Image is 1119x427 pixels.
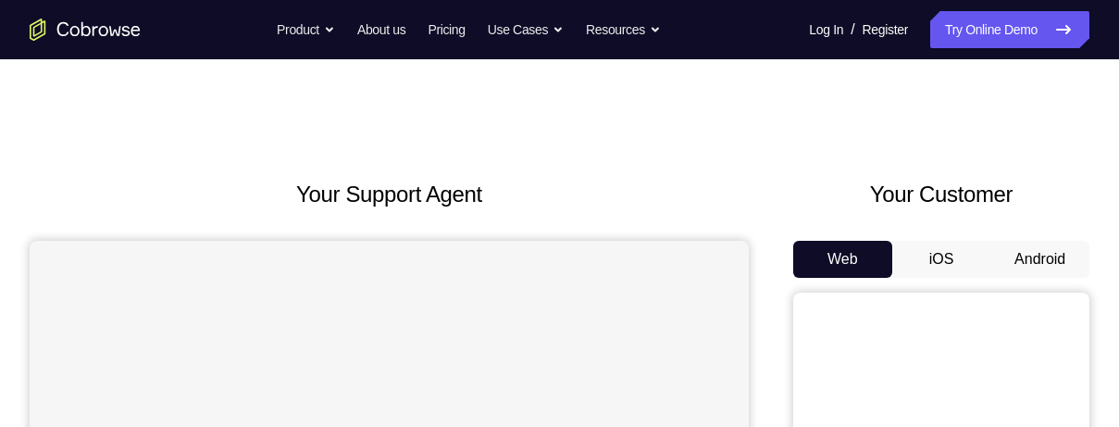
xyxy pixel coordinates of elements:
[793,241,892,278] button: Web
[930,11,1089,48] a: Try Online Demo
[586,11,661,48] button: Resources
[30,178,749,211] h2: Your Support Agent
[809,11,843,48] a: Log In
[863,11,908,48] a: Register
[357,11,405,48] a: About us
[851,19,854,41] span: /
[277,11,335,48] button: Product
[30,19,141,41] a: Go to the home page
[990,241,1089,278] button: Android
[488,11,564,48] button: Use Cases
[892,241,991,278] button: iOS
[793,178,1089,211] h2: Your Customer
[428,11,465,48] a: Pricing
